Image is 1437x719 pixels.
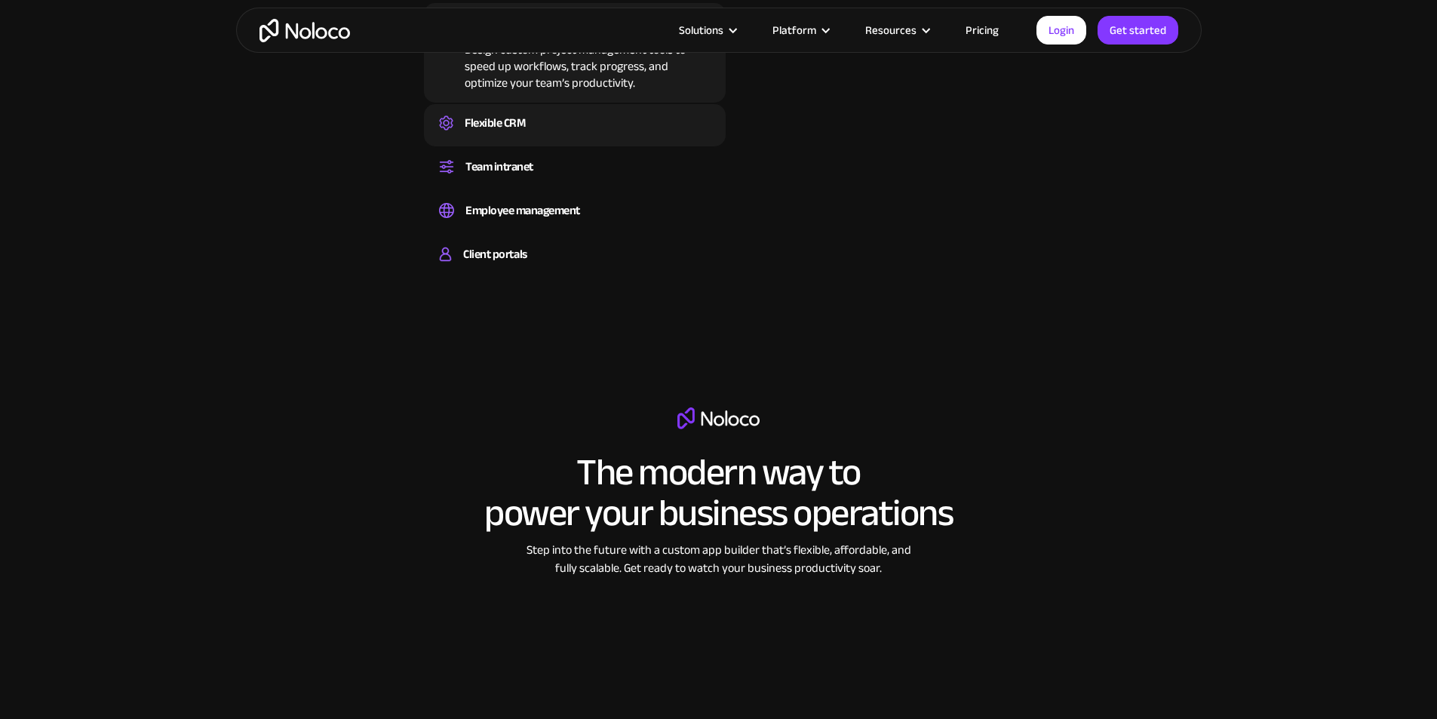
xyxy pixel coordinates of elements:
div: Set up a central space for your team to collaborate, share information, and stay up to date on co... [439,178,711,183]
div: Team intranet [465,155,533,178]
a: Get started [1098,16,1178,45]
div: Resources [865,20,917,40]
a: Login [1036,16,1086,45]
div: Platform [772,20,816,40]
div: Create a custom CRM that you can adapt to your business’s needs, centralize your workflows, and m... [439,134,711,139]
div: Build a secure, fully-branded, and personalized client portal that lets your customers self-serve. [439,266,711,270]
div: Design custom project management tools to speed up workflows, track progress, and optimize your t... [439,37,711,91]
div: Platform [754,20,846,40]
div: Resources [846,20,947,40]
div: Step into the future with a custom app builder that’s flexible, affordable, and fully scalable. G... [519,541,919,577]
div: Employee management [465,199,580,222]
div: Flexible CRM [465,112,525,134]
h2: The modern way to power your business operations [484,452,953,533]
a: Pricing [947,20,1018,40]
div: Solutions [679,20,723,40]
div: Easily manage employee information, track performance, and handle HR tasks from a single platform. [439,222,711,226]
a: home [259,19,350,42]
div: Client portals [463,243,527,266]
div: Solutions [660,20,754,40]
